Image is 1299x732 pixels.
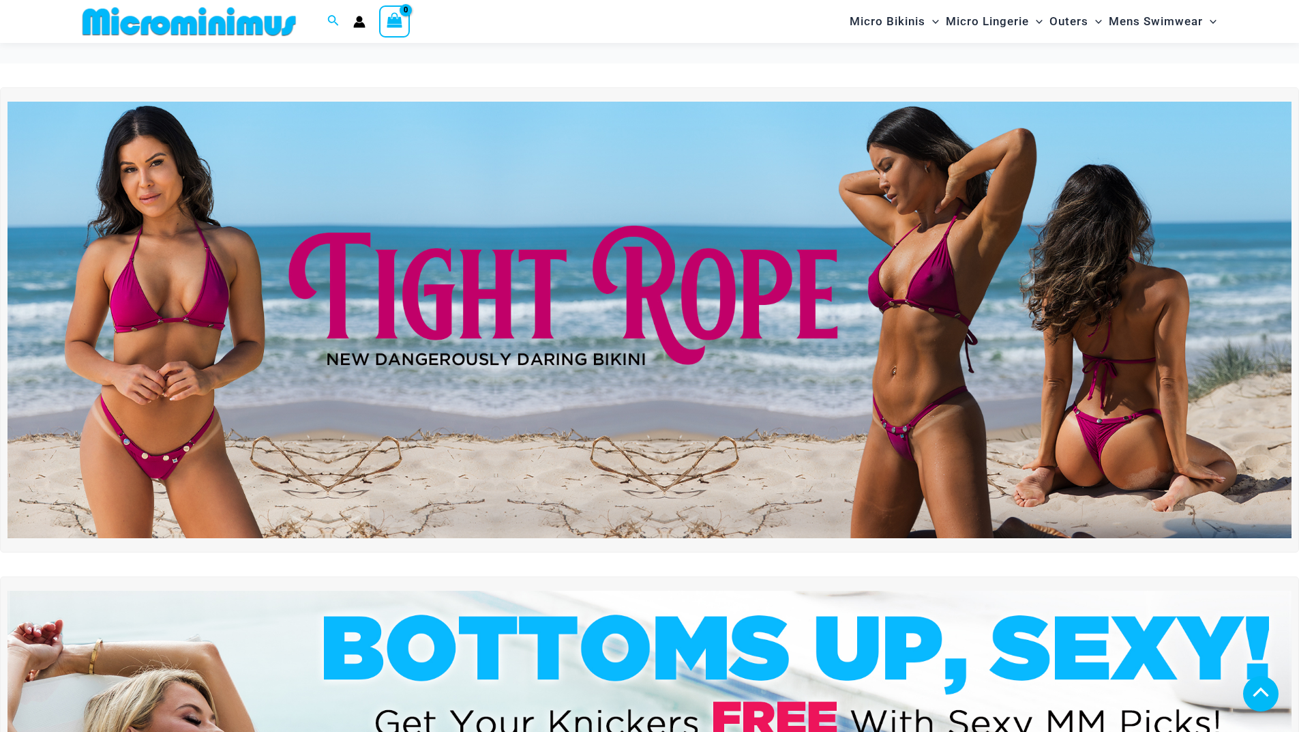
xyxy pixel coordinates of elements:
[942,4,1046,39] a: Micro LingerieMenu ToggleMenu Toggle
[846,4,942,39] a: Micro BikinisMenu ToggleMenu Toggle
[1105,4,1220,39] a: Mens SwimwearMenu ToggleMenu Toggle
[1029,4,1043,39] span: Menu Toggle
[1109,4,1203,39] span: Mens Swimwear
[1049,4,1088,39] span: Outers
[925,4,939,39] span: Menu Toggle
[1046,4,1105,39] a: OutersMenu ToggleMenu Toggle
[77,6,301,37] img: MM SHOP LOGO FLAT
[844,2,1223,41] nav: Site Navigation
[946,4,1029,39] span: Micro Lingerie
[8,102,1291,538] img: Tight Rope Pink Bikini
[1203,4,1216,39] span: Menu Toggle
[850,4,925,39] span: Micro Bikinis
[353,16,365,28] a: Account icon link
[379,5,410,37] a: View Shopping Cart, empty
[1088,4,1102,39] span: Menu Toggle
[327,13,340,30] a: Search icon link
